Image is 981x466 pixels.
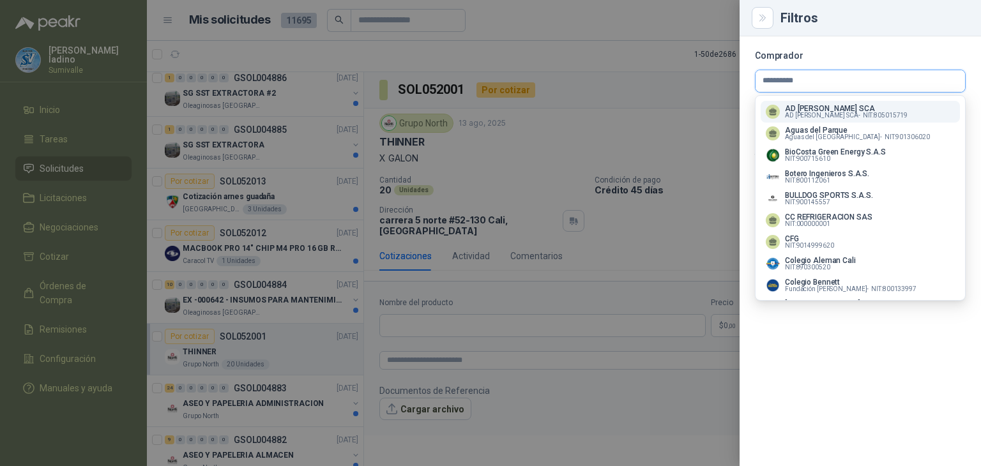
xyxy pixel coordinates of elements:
[780,11,966,24] div: Filtros
[766,278,780,292] img: Company Logo
[761,231,960,253] button: CFGNIT:9014999620
[785,134,882,140] span: Aguas del [GEOGRAPHIC_DATA] -
[761,166,960,188] button: Company LogoBotero Ingenieros S.A.S.NIT:800112061
[785,243,833,249] span: NIT : 9014999620
[761,274,960,296] button: Company LogoColegio BennettFundación [PERSON_NAME]-NIT:800133997
[785,257,856,264] p: Colegio Aleman Cali
[766,192,780,206] img: Company Logo
[785,156,830,162] span: NIT : 900715610
[755,52,966,59] p: Comprador
[766,257,780,271] img: Company Logo
[761,188,960,209] button: Company LogoBULLDOG SPORTS S.A.S.NIT:900145557
[761,296,960,318] button: [GEOGRAPHIC_DATA]NIT:890300652
[863,112,908,119] span: NIT : 805015719
[761,253,960,274] button: Company LogoColegio Aleman CaliNIT:890300520
[761,123,960,144] button: Aguas del ParqueAguas del [GEOGRAPHIC_DATA]-NIT:901306020
[885,134,930,140] span: NIT : 901306020
[871,286,916,292] span: NIT : 800133997
[785,213,872,221] p: CC REFRIGERACION SAS
[785,170,869,177] p: Botero Ingenieros S.A.S.
[755,10,770,26] button: Close
[785,192,872,199] p: BULLDOG SPORTS S.A.S.
[785,105,908,112] p: AD [PERSON_NAME] SCA
[785,148,886,156] p: BioCosta Green Energy S.A.S
[785,278,916,286] p: Colegio Bennett
[785,126,930,134] p: Aguas del Parque
[785,235,833,243] p: CFG
[785,286,869,292] span: Fundación [PERSON_NAME] -
[766,148,780,162] img: Company Logo
[785,112,860,119] span: AD [PERSON_NAME] SCA -
[761,144,960,166] button: Company LogoBioCosta Green Energy S.A.SNIT:900715610
[766,170,780,184] img: Company Logo
[785,264,830,271] span: NIT : 890300520
[785,221,830,227] span: NIT : 000000001
[785,177,830,184] span: NIT : 800112061
[761,209,960,231] button: CC REFRIGERACION SASNIT:000000001
[785,199,830,206] span: NIT : 900145557
[761,101,960,123] button: AD [PERSON_NAME] SCAAD [PERSON_NAME] SCA-NIT:805015719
